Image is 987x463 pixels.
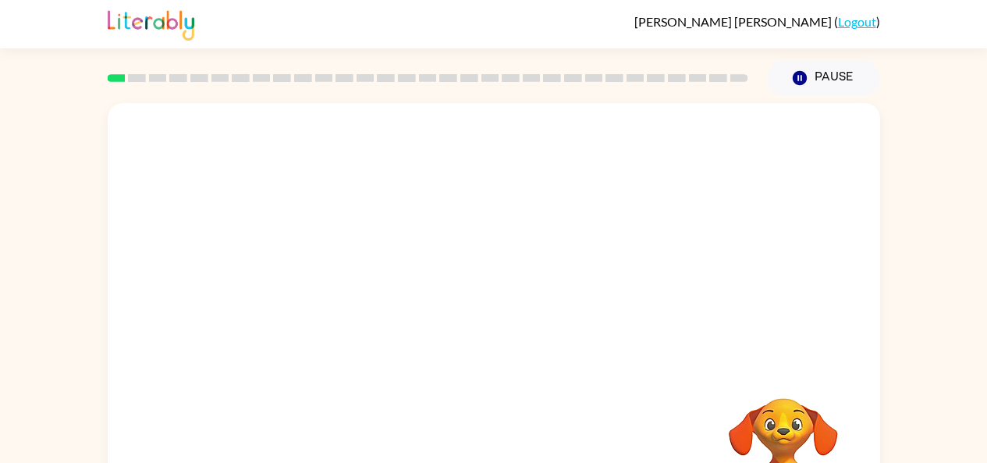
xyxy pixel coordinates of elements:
button: Pause [767,60,880,96]
a: Logout [838,14,876,29]
div: ( ) [634,14,880,29]
img: Literably [108,6,194,41]
span: [PERSON_NAME] [PERSON_NAME] [634,14,834,29]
